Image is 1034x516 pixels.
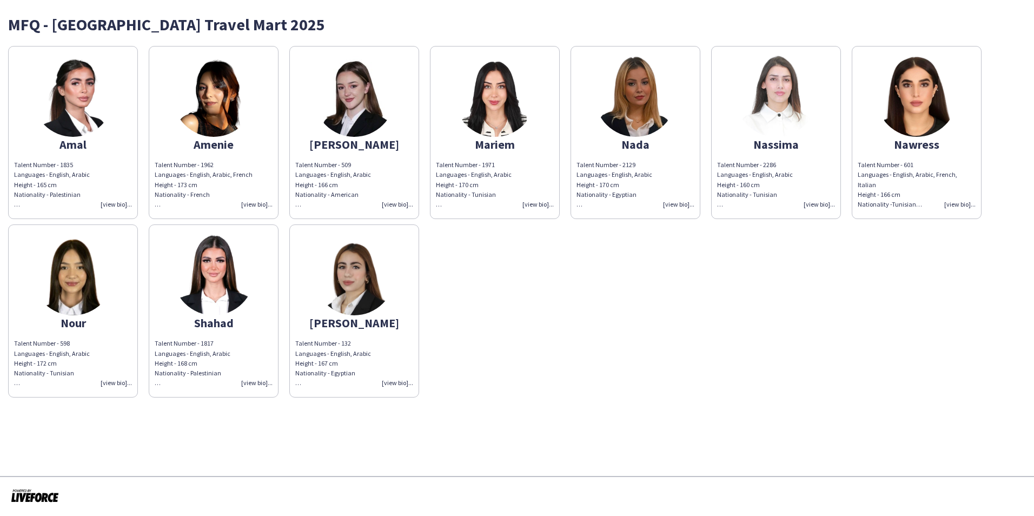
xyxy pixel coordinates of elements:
img: thumb-127a73c4-72f8-4817-ad31-6bea1b145d02.png [595,56,676,137]
img: thumb-81ff8e59-e6e2-4059-b349-0c4ea833cf59.png [32,56,114,137]
div: Shahad [155,318,273,328]
span: Talent Number - 598 [14,339,70,347]
img: thumb-4ca95fa5-4d3e-4c2c-b4ce-8e0bcb13b1c7.png [173,56,254,137]
span: Languages - English, Arabic, French [155,170,253,178]
div: Nour [14,318,132,328]
span: Talent Number - 1971 Languages - English, Arabic Height - 170 cm Nationality - Tunisian [436,161,512,208]
span: Tunisian [892,200,922,208]
div: Languages - English, Arabic [155,349,273,379]
span: Talent Number - 1962 [155,161,214,169]
span: Talent Number - 509 Languages - English, Arabic Height - 166 cm Nationality - American [295,161,371,208]
div: Mariem [436,140,554,149]
img: thumb-22a80c24-cb5f-4040-b33a-0770626b616f.png [173,234,254,315]
div: Amenie [155,140,273,149]
span: Languages - English, Arabic Height - 165 cm Nationality - Palestinian [14,170,90,208]
img: thumb-6635f156c0799.jpeg [314,56,395,137]
div: Height - 168 cm Nationality - Palestinian [155,359,273,378]
div: Languages - English, Arabic [14,349,132,388]
span: Talent Number - 2286 Languages - English, Arabic Height - 160 cm Nationality - Tunisian [717,161,793,208]
span: Talent Number - 1817 [155,339,214,347]
div: MFQ - [GEOGRAPHIC_DATA] Travel Mart 2025 [8,16,1026,32]
span: Talent Number - 601 Languages - English, Arabic, French, Italian Height - 166 cm Nationality - [858,161,957,208]
img: thumb-0b0a4517-2be3-415a-a8cd-aac60e329b3a.png [876,56,957,137]
div: Nawress [858,140,976,149]
div: [PERSON_NAME] [295,140,413,149]
span: Talent Number - 2129 Languages - English, Arabic Height - 170 cm Nationality - Egyptian [576,161,652,208]
div: Nassima [717,140,835,149]
div: Height - 172 cm Nationality - Tunisian [14,359,132,388]
div: Nada [576,140,694,149]
div: [PERSON_NAME] [295,318,413,328]
img: thumb-4c95e7ae-0fdf-44ac-8d60-b62309d66edf.png [454,56,535,137]
span: Talent Number - 1835 [14,161,73,169]
img: thumb-7d03bddd-c3aa-4bde-8cdb-39b64b840995.png [735,56,817,137]
span: Nationality - French [155,190,210,199]
div: Amal [14,140,132,149]
span: Height - 173 cm [155,181,197,189]
img: thumb-33402f92-3f0a-48ee-9b6d-2e0525ee7c28.png [32,234,114,315]
span: Talent Number - 132 Languages - English, Arabic Height - 167 cm Nationality - Egyptian [295,339,371,387]
img: Powered by Liveforce [11,488,59,503]
img: thumb-2e0034d6-7930-4ae6-860d-e19d2d874555.png [314,234,395,315]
